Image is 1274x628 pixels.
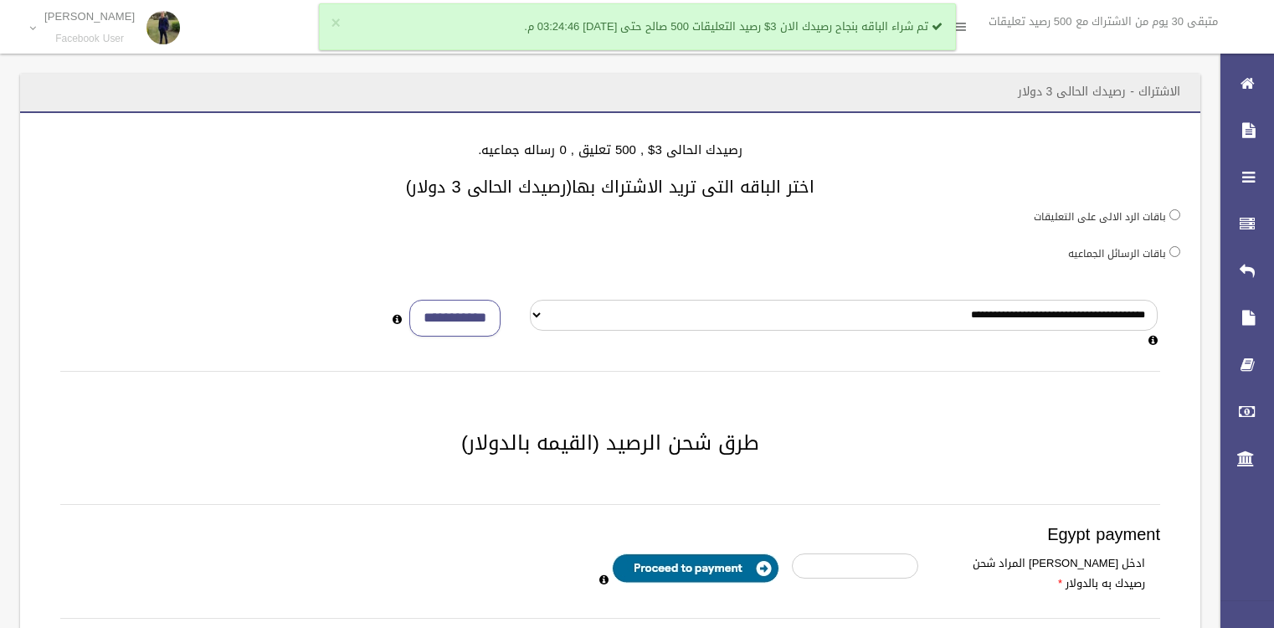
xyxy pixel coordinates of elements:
button: × [331,15,341,32]
h3: Egypt payment [60,525,1160,543]
label: باقات الرسائل الجماعيه [1068,245,1166,263]
h2: طرق شحن الرصيد (القيمه بالدولار) [40,432,1180,454]
h4: رصيدك الحالى 3$ , 500 تعليق , 0 رساله جماعيه. [40,143,1180,157]
div: تم شراء الباقه بنجاح رصيدك الان 3$ رصيد التعليقات 500 صالح حتى [DATE] 03:24:46 م. [319,3,956,50]
p: [PERSON_NAME] [44,10,135,23]
h3: اختر الباقه التى تريد الاشتراك بها(رصيدك الحالى 3 دولار) [40,178,1180,196]
label: باقات الرد الالى على التعليقات [1034,208,1166,226]
label: ادخل [PERSON_NAME] المراد شحن رصيدك به بالدولار [931,553,1158,594]
header: الاشتراك - رصيدك الحالى 3 دولار [998,75,1200,108]
small: Facebook User [44,33,135,45]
